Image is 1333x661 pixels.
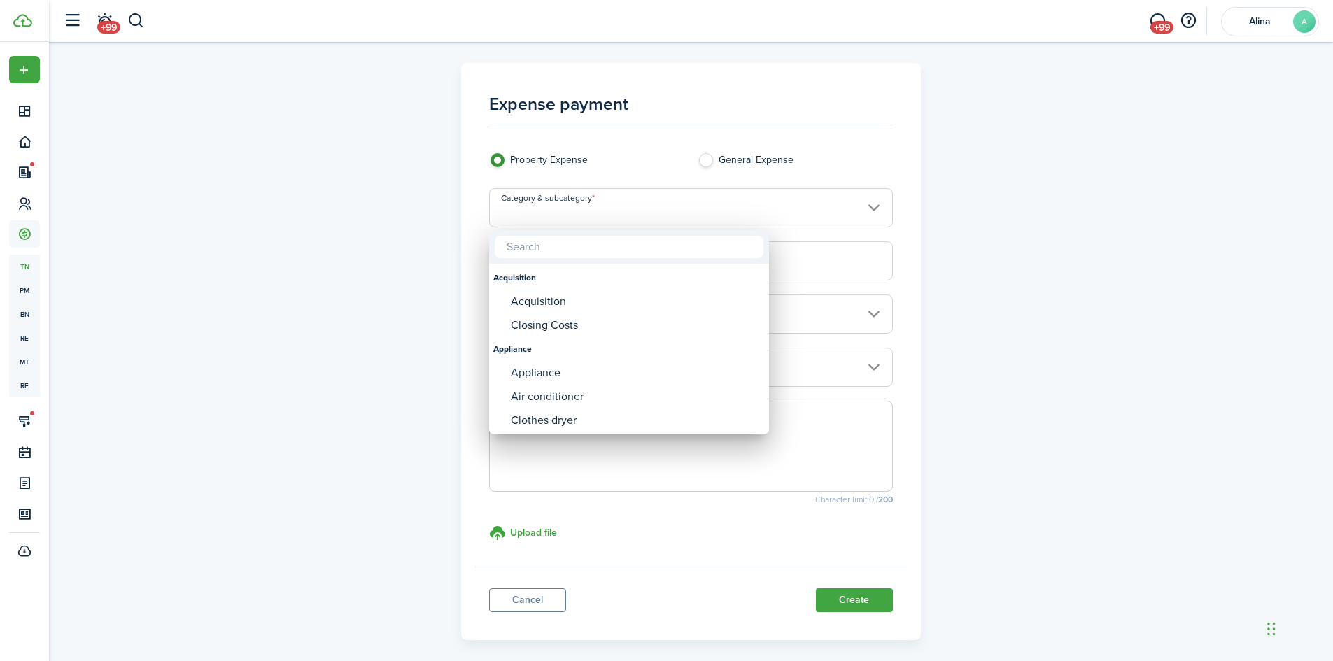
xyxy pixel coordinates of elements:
input: Search [495,236,763,258]
mbsc-wheel: Category & subcategory [489,264,769,434]
div: Acquisition [511,290,759,313]
div: Clothes dryer [511,408,759,432]
div: Closing Costs [511,313,759,337]
div: Air conditioner [511,385,759,408]
div: Appliance [493,337,765,361]
div: Acquisition [493,266,765,290]
div: Appliance [511,361,759,385]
